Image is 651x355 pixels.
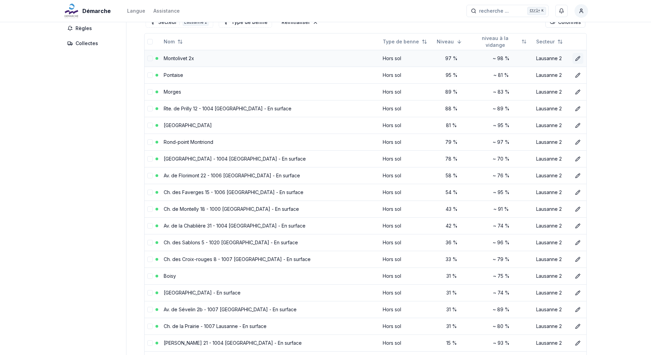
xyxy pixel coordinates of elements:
div: ~ 70 % [472,155,531,162]
td: Hors sol [380,284,434,301]
a: Rte. de Prilly 12 - 1004 [GEOGRAPHIC_DATA] - En surface [164,106,291,111]
td: Hors sol [380,201,434,217]
a: Pontaise [164,72,183,78]
td: Hors sol [380,184,434,201]
td: Lausanne 2 [533,67,570,83]
a: Ch. de Montelly 18 - 1000 [GEOGRAPHIC_DATA] - En surface [164,206,299,212]
a: Démarche [63,7,113,15]
button: Not sorted. Click to sort ascending. [379,36,431,47]
div: ~ 74 % [472,289,531,296]
div: 31 % [437,273,466,279]
td: Hors sol [380,100,434,117]
div: 95 % [437,72,466,79]
td: Lausanne 2 [533,284,570,301]
button: select-row [147,307,153,312]
a: Rond-point Montriond [164,139,213,145]
a: Ch. des Sablons 5 - 1020 [GEOGRAPHIC_DATA] - En surface [164,240,298,245]
td: Hors sol [380,268,434,284]
td: Hors sol [380,134,434,150]
span: Nom [164,38,175,45]
img: Démarche Logo [63,3,80,19]
span: Type de benne [383,38,419,45]
span: Secteur [536,38,555,45]
div: Lausanne 2 [182,18,209,26]
button: Filtrer les lignes [146,17,213,28]
td: Lausanne 2 [533,184,570,201]
a: Assistance [153,7,180,15]
div: 43 % [437,206,466,213]
div: ~ 75 % [472,273,531,279]
button: select-row [147,290,153,296]
td: Hors sol [380,50,434,67]
div: 42 % [437,222,466,229]
td: Lausanne 2 [533,117,570,134]
button: select-all [147,39,153,44]
a: Collectes [63,37,122,50]
div: 31 % [437,306,466,313]
button: select-row [147,240,153,245]
td: Lausanne 2 [533,334,570,351]
button: Not sorted. Click to sort ascending. [160,36,187,47]
a: Ch. des Faverges 15 - 1006 [GEOGRAPHIC_DATA] - En surface [164,189,303,195]
div: ~ 97 % [472,139,531,146]
a: Morges [164,89,181,95]
div: ~ 96 % [472,239,531,246]
a: [PERSON_NAME] 21 - 1004 [GEOGRAPHIC_DATA] - En surface [164,340,302,346]
td: Hors sol [380,83,434,100]
td: Lausanne 2 [533,100,570,117]
div: ~ 80 % [472,323,531,330]
button: select-row [147,106,153,111]
span: niveau à la vidange [472,35,518,49]
td: Lausanne 2 [533,234,570,251]
span: Démarche [82,7,111,15]
div: ~ 89 % [472,105,531,112]
td: Lausanne 2 [533,268,570,284]
div: 54 % [437,189,466,196]
td: Lausanne 2 [533,201,570,217]
button: select-row [147,173,153,178]
td: Hors sol [380,234,434,251]
div: ~ 95 % [472,189,531,196]
button: Filtrer les lignes [219,17,272,28]
div: 78 % [437,155,466,162]
button: select-row [147,190,153,195]
button: select-row [147,139,153,145]
a: Boisy [164,273,176,279]
span: Collectes [76,40,98,47]
a: Av. de Florimont 22 - 1006 [GEOGRAPHIC_DATA] - En surface [164,173,300,178]
div: ~ 79 % [472,256,531,263]
div: 89 % [437,88,466,95]
a: [GEOGRAPHIC_DATA] - En surface [164,290,241,296]
div: 31 % [437,289,466,296]
a: [GEOGRAPHIC_DATA] [164,122,212,128]
div: 31 % [437,323,466,330]
a: Av. de la Chablière 31 - 1004 [GEOGRAPHIC_DATA] - En surface [164,223,306,229]
button: select-row [147,257,153,262]
td: Hors sol [380,67,434,83]
span: recherche ... [479,8,509,14]
div: 58 % [437,172,466,179]
td: Hors sol [380,301,434,318]
div: 97 % [437,55,466,62]
button: select-row [147,72,153,78]
td: Lausanne 2 [533,251,570,268]
td: Lausanne 2 [533,318,570,334]
button: select-row [147,223,153,229]
td: Hors sol [380,217,434,234]
button: Not sorted. Click to sort ascending. [532,36,567,47]
div: ~ 93 % [472,340,531,346]
div: 79 % [437,139,466,146]
button: select-row [147,156,153,162]
div: 81 % [437,122,466,129]
a: [GEOGRAPHIC_DATA] - 1004 [GEOGRAPHIC_DATA] - En surface [164,156,306,162]
button: select-row [147,89,153,95]
td: Lausanne 2 [533,134,570,150]
td: Lausanne 2 [533,150,570,167]
button: select-row [147,206,153,212]
a: Ch. de la Prairie - 1007 Lausanne - En surface [164,323,267,329]
td: Lausanne 2 [533,167,570,184]
div: ~ 74 % [472,222,531,229]
td: Hors sol [380,251,434,268]
td: Hors sol [380,167,434,184]
td: Hors sol [380,150,434,167]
